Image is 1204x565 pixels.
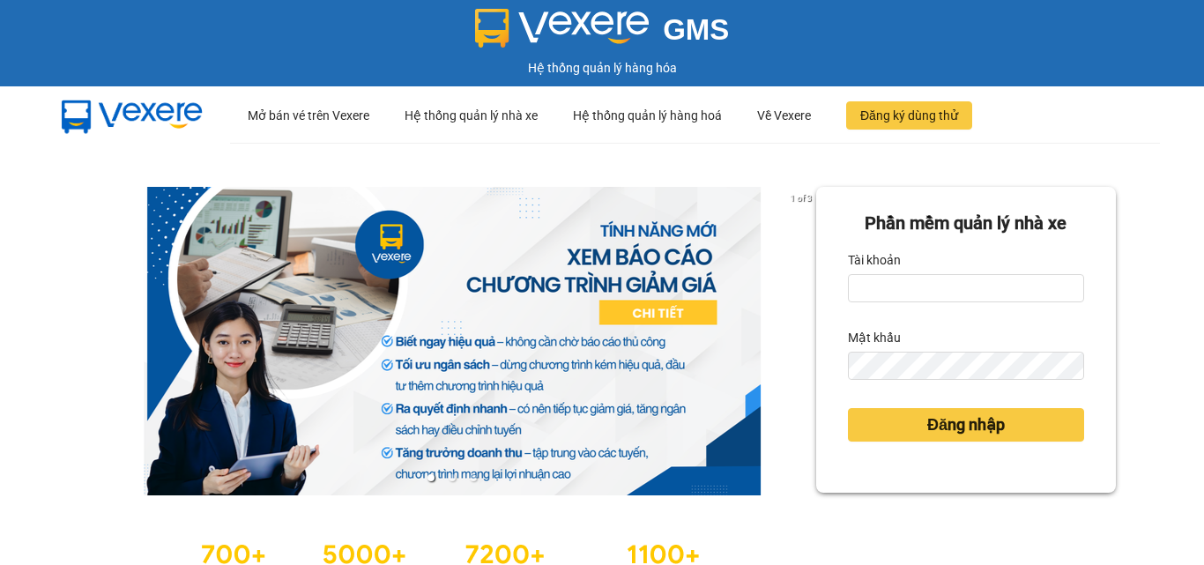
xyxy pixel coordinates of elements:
input: Mật khẩu [848,352,1084,380]
button: Đăng ký dùng thử [846,101,972,130]
div: Hệ thống quản lý hàng hoá [573,87,722,144]
input: Tài khoản [848,274,1084,302]
label: Tài khoản [848,246,901,274]
button: next slide / item [792,187,816,495]
span: Đăng nhập [927,413,1005,437]
img: mbUUG5Q.png [44,86,220,145]
div: Hệ thống quản lý hàng hóa [4,58,1200,78]
label: Mật khẩu [848,323,901,352]
span: GMS [663,13,729,46]
span: Đăng ký dùng thử [860,106,958,125]
button: previous slide / item [88,187,113,495]
div: Về Vexere [757,87,811,144]
li: slide item 1 [427,474,435,481]
div: Phần mềm quản lý nhà xe [848,210,1084,237]
img: logo 2 [475,9,650,48]
a: GMS [475,26,730,41]
div: Hệ thống quản lý nhà xe [405,87,538,144]
li: slide item 2 [449,474,456,481]
button: Đăng nhập [848,408,1084,442]
p: 1 of 3 [785,187,816,210]
div: Mở bán vé trên Vexere [248,87,369,144]
li: slide item 3 [470,474,477,481]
